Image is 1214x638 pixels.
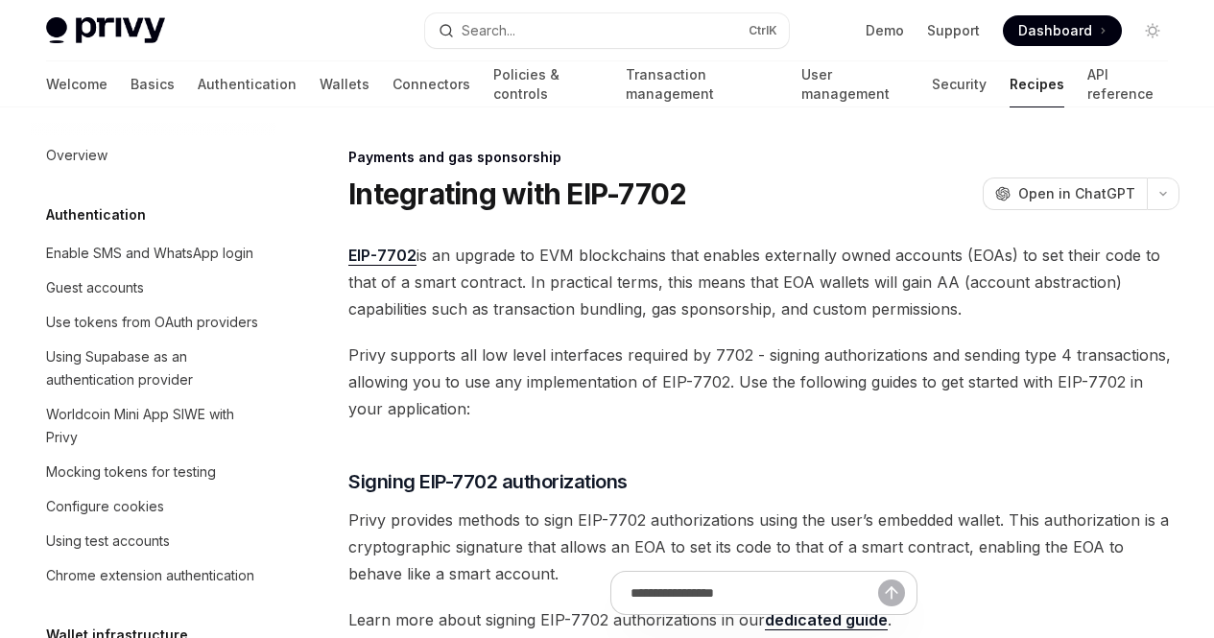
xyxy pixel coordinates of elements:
a: Use tokens from OAuth providers [31,305,276,340]
div: Enable SMS and WhatsApp login [46,242,253,265]
button: Open in ChatGPT [983,177,1147,210]
a: Basics [131,61,175,107]
span: Open in ChatGPT [1018,184,1135,203]
a: Enable SMS and WhatsApp login [31,236,276,271]
span: Privy provides methods to sign EIP-7702 authorizations using the user’s embedded wallet. This aut... [348,507,1179,587]
div: Worldcoin Mini App SIWE with Privy [46,403,265,449]
div: Payments and gas sponsorship [348,148,1179,167]
a: Overview [31,138,276,173]
a: Wallets [320,61,369,107]
a: Authentication [198,61,297,107]
a: Using Supabase as an authentication provider [31,340,276,397]
a: Security [932,61,987,107]
a: Chrome extension authentication [31,558,276,593]
a: EIP-7702 [348,246,417,266]
a: Transaction management [626,61,777,107]
span: is an upgrade to EVM blockchains that enables externally owned accounts (EOAs) to set their code ... [348,242,1179,322]
a: Configure cookies [31,489,276,524]
button: Toggle dark mode [1137,15,1168,46]
h5: Authentication [46,203,146,226]
div: Overview [46,144,107,167]
a: Using test accounts [31,524,276,558]
div: Guest accounts [46,276,144,299]
a: Welcome [46,61,107,107]
span: Ctrl K [749,23,777,38]
h1: Integrating with EIP-7702 [348,177,686,211]
a: Demo [866,21,904,40]
a: User management [801,61,910,107]
a: Dashboard [1003,15,1122,46]
div: Use tokens from OAuth providers [46,311,258,334]
a: Recipes [1010,61,1064,107]
a: API reference [1087,61,1168,107]
a: Connectors [393,61,470,107]
a: Support [927,21,980,40]
button: Send message [878,579,905,606]
button: Search...CtrlK [425,13,789,48]
img: light logo [46,17,165,44]
div: Search... [462,19,515,42]
div: Chrome extension authentication [46,564,254,587]
a: Policies & controls [493,61,603,107]
div: Using Supabase as an authentication provider [46,345,265,391]
a: Guest accounts [31,271,276,305]
span: Privy supports all low level interfaces required by 7702 - signing authorizations and sending typ... [348,342,1179,422]
span: Dashboard [1018,21,1092,40]
a: Mocking tokens for testing [31,455,276,489]
div: Mocking tokens for testing [46,461,216,484]
div: Configure cookies [46,495,164,518]
a: Worldcoin Mini App SIWE with Privy [31,397,276,455]
span: Signing EIP-7702 authorizations [348,468,628,495]
div: Using test accounts [46,530,170,553]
